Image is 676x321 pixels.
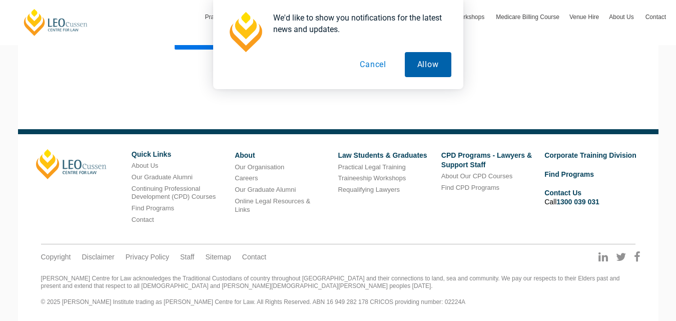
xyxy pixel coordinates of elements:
[235,174,258,182] a: Careers
[242,252,266,261] a: Contact
[338,151,427,159] a: Law Students & Graduates
[405,52,451,77] button: Allow
[544,151,636,159] a: Corporate Training Division
[235,151,255,159] a: About
[544,170,594,178] a: Find Programs
[347,52,399,77] button: Cancel
[441,151,532,168] a: CPD Programs - Lawyers & Support Staff
[235,186,296,193] a: Our Graduate Alumni
[235,163,284,171] a: Our Organisation
[338,186,400,193] a: Requalifying Lawyers
[205,252,231,261] a: Sitemap
[338,163,405,171] a: Practical Legal Training
[544,189,581,197] a: Contact Us
[441,172,512,180] a: About Our CPD Courses
[132,151,227,158] h6: Quick Links
[132,216,154,223] a: Contact
[556,198,599,206] a: 1300 039 031
[82,252,114,261] a: Disclaimer
[132,173,193,181] a: Our Graduate Alumni
[225,12,265,52] img: notification icon
[41,252,71,261] a: Copyright
[544,187,640,208] li: Call
[441,184,499,191] a: Find CPD Programs
[180,252,195,261] a: Staff
[132,185,216,201] a: Continuing Professional Development (CPD) Courses
[132,162,158,169] a: About Us
[41,275,635,306] div: [PERSON_NAME] Centre for Law acknowledges the Traditional Custodians of country throughout [GEOGR...
[126,252,169,261] a: Privacy Policy
[235,197,310,213] a: Online Legal Resources & Links
[36,149,107,179] a: [PERSON_NAME]
[132,204,174,212] a: Find Programs
[265,12,451,35] div: We'd like to show you notifications for the latest news and updates.
[338,174,406,182] a: Traineeship Workshops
